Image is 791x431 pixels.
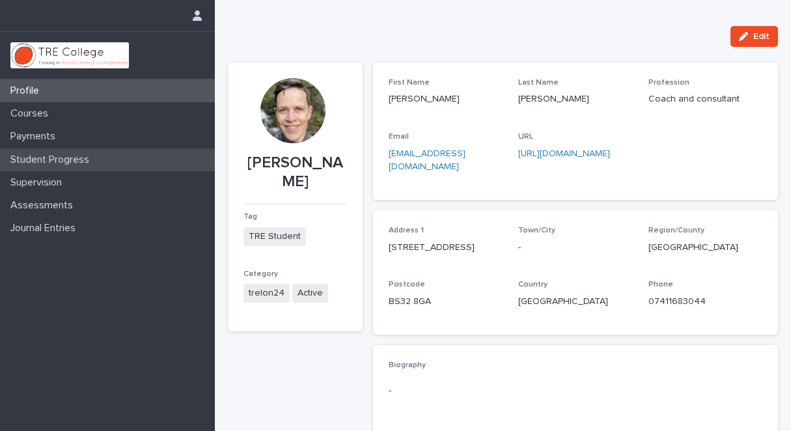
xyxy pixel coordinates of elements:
a: [URL][DOMAIN_NAME] [518,149,610,158]
button: Edit [730,26,778,47]
p: Journal Entries [5,222,86,234]
span: Town/City [518,227,555,234]
span: Tag [243,213,257,221]
p: BS32 8GA [389,295,503,309]
span: Country [518,281,548,288]
span: Address 1 [389,227,424,234]
p: [PERSON_NAME] [243,154,347,191]
span: Category [243,270,278,278]
span: Last Name [518,79,559,87]
p: Coach and consultant [648,92,762,106]
span: Phone [648,281,673,288]
p: Supervision [5,176,72,189]
p: - [518,241,632,255]
span: TRE Student [243,227,306,246]
p: [STREET_ADDRESS] [389,241,503,255]
p: Assessments [5,199,83,212]
a: 07411683044 [648,297,706,306]
p: - [389,384,762,398]
span: Active [292,284,328,303]
span: Email [389,133,409,141]
span: trelon24 [243,284,290,303]
p: Profile [5,85,49,97]
span: Biography [389,361,426,369]
a: [EMAIL_ADDRESS][DOMAIN_NAME] [389,149,465,172]
p: Payments [5,130,66,143]
span: Edit [753,32,770,41]
p: [PERSON_NAME] [518,92,632,106]
img: L01RLPSrRaOWR30Oqb5K [10,42,129,68]
p: Student Progress [5,154,100,166]
p: [GEOGRAPHIC_DATA] [518,295,632,309]
p: [GEOGRAPHIC_DATA] [648,241,762,255]
span: First Name [389,79,430,87]
span: Region/County [648,227,704,234]
p: Courses [5,107,59,120]
span: Profession [648,79,689,87]
span: URL [518,133,533,141]
span: Postcode [389,281,425,288]
p: [PERSON_NAME] [389,92,503,106]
